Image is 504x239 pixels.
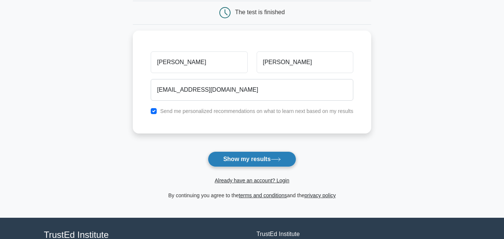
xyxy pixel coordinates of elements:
a: privacy policy [304,192,336,198]
div: By continuing you agree to the and the [128,191,376,200]
input: Last name [257,51,353,73]
a: Already have an account? Login [215,177,289,183]
input: First name [151,51,247,73]
button: Show my results [208,151,296,167]
a: terms and conditions [239,192,287,198]
label: Send me personalized recommendations on what to learn next based on my results [160,108,353,114]
input: Email [151,79,353,101]
div: The test is finished [235,9,285,15]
